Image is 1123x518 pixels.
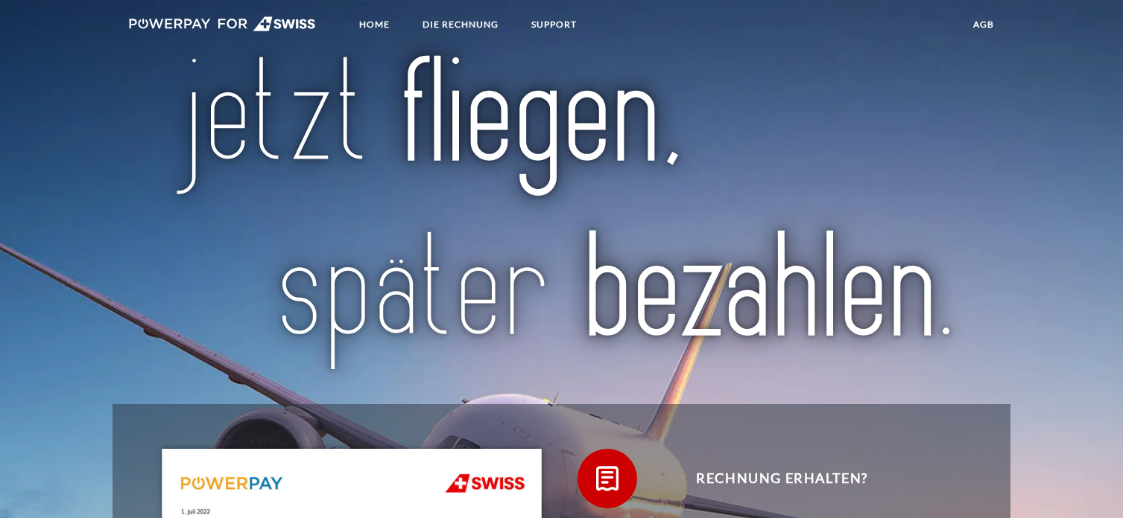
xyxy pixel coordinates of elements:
span: Rechnung erhalten? [599,449,964,508]
img: title-swiss_de.svg [168,52,955,377]
a: agb [961,11,1007,38]
img: qb_bill.svg [589,460,626,497]
a: SUPPORT [519,11,589,38]
img: logo-swiss-white.svg [129,16,316,31]
a: DIE RECHNUNG [410,11,511,38]
a: Home [347,11,402,38]
button: Rechnung erhalten? [578,449,965,508]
